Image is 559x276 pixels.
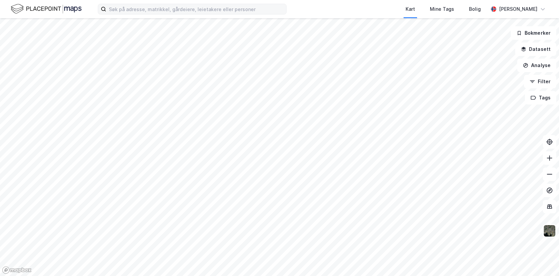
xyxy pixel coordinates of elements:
div: Bolig [469,5,481,13]
iframe: Chat Widget [525,244,559,276]
button: Datasett [515,42,556,56]
button: Analyse [517,59,556,72]
div: Kontrollprogram for chat [525,244,559,276]
button: Bokmerker [511,26,556,40]
div: Kart [406,5,415,13]
button: Filter [524,75,556,88]
button: Tags [525,91,556,104]
div: [PERSON_NAME] [499,5,537,13]
div: Mine Tags [430,5,454,13]
img: logo.f888ab2527a4732fd821a326f86c7f29.svg [11,3,82,15]
a: Mapbox homepage [2,266,32,274]
input: Søk på adresse, matrikkel, gårdeiere, leietakere eller personer [106,4,286,14]
img: 9k= [543,224,556,237]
